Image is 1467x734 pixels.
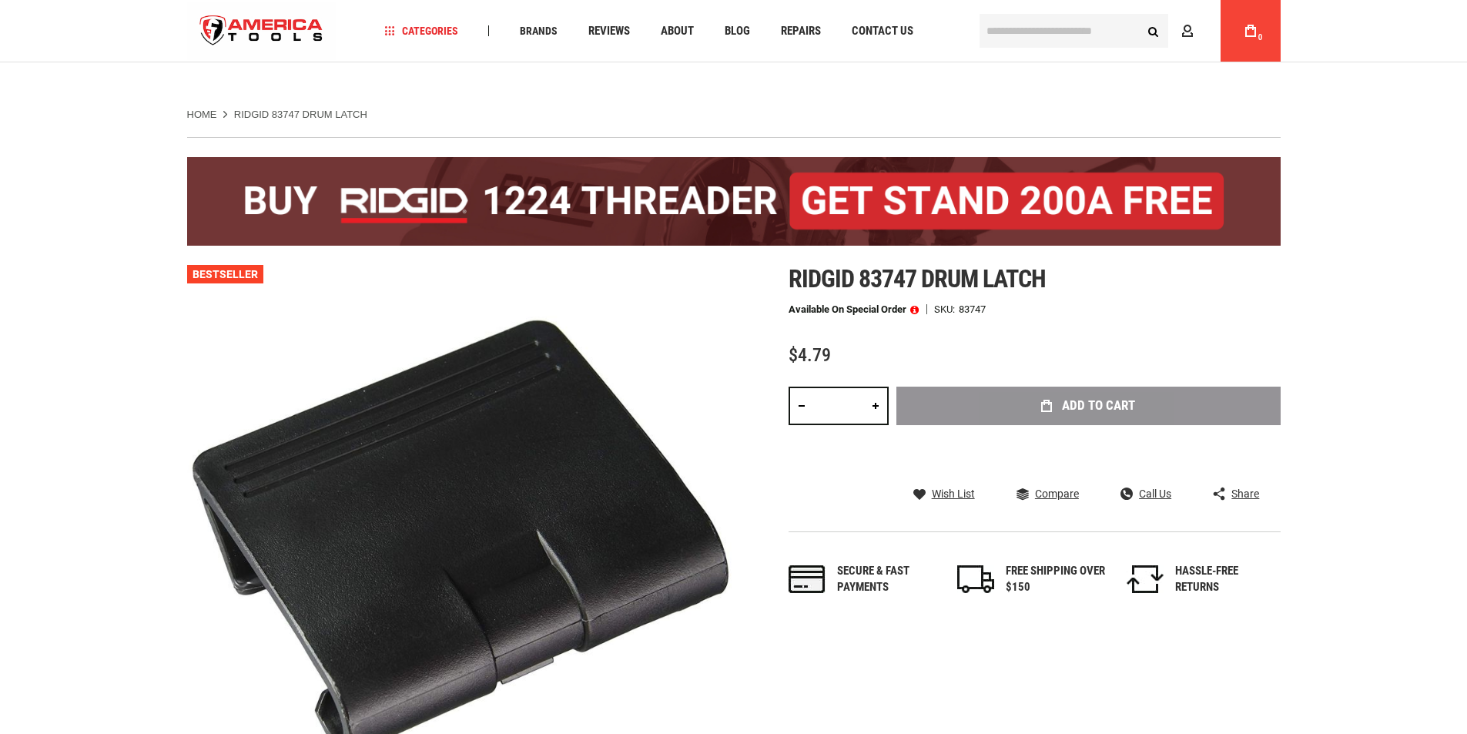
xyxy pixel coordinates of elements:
[1035,488,1079,499] span: Compare
[513,21,564,42] a: Brands
[959,304,986,314] div: 83747
[789,344,831,366] span: $4.79
[654,21,701,42] a: About
[187,157,1281,246] img: BOGO: Buy the RIDGID® 1224 Threader (26092), get the 92467 200A Stand FREE!
[1175,563,1275,596] div: HASSLE-FREE RETURNS
[1139,16,1168,45] button: Search
[234,109,367,120] strong: RIDGID 83747 DRUM LATCH
[1231,488,1259,499] span: Share
[384,25,458,36] span: Categories
[725,25,750,37] span: Blog
[1139,488,1171,499] span: Call Us
[588,25,630,37] span: Reviews
[957,565,994,593] img: shipping
[774,21,828,42] a: Repairs
[661,25,694,37] span: About
[1006,563,1106,596] div: FREE SHIPPING OVER $150
[581,21,637,42] a: Reviews
[1017,487,1079,501] a: Compare
[789,565,826,593] img: payments
[187,2,337,60] img: America Tools
[187,108,217,122] a: Home
[377,21,465,42] a: Categories
[932,488,975,499] span: Wish List
[187,2,337,60] a: store logo
[934,304,959,314] strong: SKU
[1258,33,1263,42] span: 0
[718,21,757,42] a: Blog
[789,304,919,315] p: Available on Special Order
[789,264,1047,293] span: Ridgid 83747 drum latch
[1127,565,1164,593] img: returns
[1120,487,1171,501] a: Call Us
[913,487,975,501] a: Wish List
[845,21,920,42] a: Contact Us
[520,25,558,36] span: Brands
[837,563,937,596] div: Secure & fast payments
[781,25,821,37] span: Repairs
[852,25,913,37] span: Contact Us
